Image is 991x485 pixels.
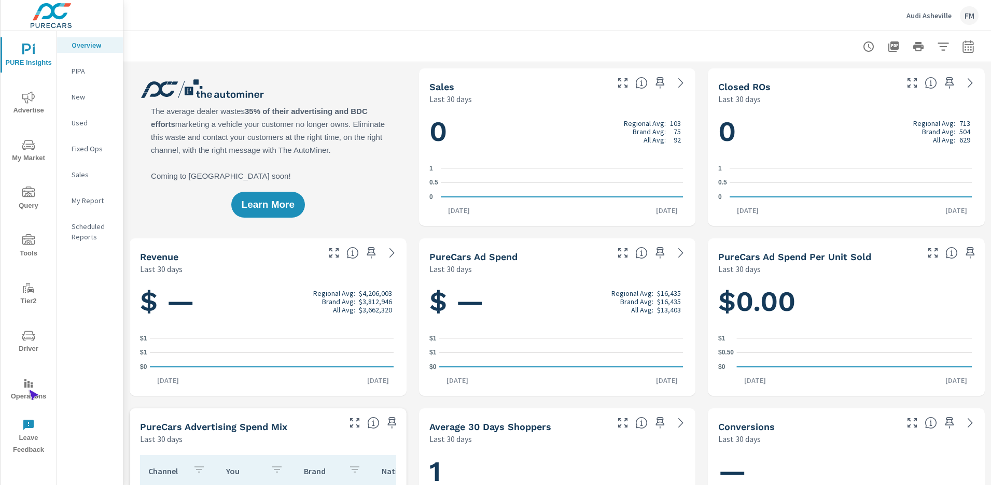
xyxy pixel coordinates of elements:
[313,289,355,297] p: Regional Avg:
[657,306,681,314] p: $13,403
[962,415,979,431] a: See more details in report
[4,377,53,403] span: Operations
[635,77,648,89] span: Number of vehicles sold by the dealership over the selected date range. [Source: This data is sou...
[941,75,958,91] span: Save this to your personalized report
[624,119,666,127] p: Regional Avg:
[4,419,53,456] span: Leave Feedback
[933,36,954,57] button: Apply Filters
[644,136,666,144] p: All Avg:
[140,263,183,275] p: Last 30 days
[360,375,396,386] p: [DATE]
[959,119,970,127] p: 713
[904,75,920,91] button: Make Fullscreen
[57,63,123,79] div: PIPA
[718,81,771,92] h5: Closed ROs
[231,192,305,218] button: Learn More
[933,136,955,144] p: All Avg:
[941,415,958,431] span: Save this to your personalized report
[359,297,392,306] p: $3,812,946
[652,415,668,431] span: Save this to your personalized report
[429,263,472,275] p: Last 30 days
[226,466,262,476] p: You
[674,136,681,144] p: 92
[429,165,433,172] text: 1
[718,263,761,275] p: Last 30 days
[346,415,363,431] button: Make Fullscreen
[730,205,766,216] p: [DATE]
[4,282,53,307] span: Tier2
[140,284,396,319] h1: $ —
[906,11,952,20] p: Audi Asheville
[72,66,115,76] p: PIPA
[322,297,355,306] p: Brand Avg:
[367,417,380,429] span: This table looks at how you compare to the amount of budget you spend per channel as opposed to y...
[958,36,979,57] button: Select Date Range
[652,245,668,261] span: Save this to your personalized report
[429,349,437,356] text: $1
[718,363,725,370] text: $0
[429,363,437,370] text: $0
[718,93,761,105] p: Last 30 days
[631,306,653,314] p: All Avg:
[718,179,727,187] text: 0.5
[962,75,979,91] a: See more details in report
[382,466,418,476] p: National
[938,205,974,216] p: [DATE]
[150,375,186,386] p: [DATE]
[359,289,392,297] p: $4,206,003
[429,93,472,105] p: Last 30 days
[57,115,123,131] div: Used
[1,31,57,460] div: nav menu
[326,245,342,261] button: Make Fullscreen
[57,89,123,105] div: New
[635,247,648,259] span: Total cost of media for all PureCars channels for the selected dealership group over the selected...
[718,114,974,149] h1: 0
[922,127,955,136] p: Brand Avg:
[883,36,904,57] button: "Export Report to PDF"
[72,40,115,50] p: Overview
[670,119,681,127] p: 103
[4,187,53,212] span: Query
[673,75,689,91] a: See more details in report
[657,289,681,297] p: $16,435
[718,165,722,172] text: 1
[140,433,183,445] p: Last 30 days
[718,284,974,319] h1: $0.00
[615,75,631,91] button: Make Fullscreen
[429,335,437,342] text: $1
[718,421,775,432] h5: Conversions
[4,234,53,260] span: Tools
[140,335,147,342] text: $1
[960,6,979,25] div: FM
[429,179,438,187] text: 0.5
[140,349,147,356] text: $1
[611,289,653,297] p: Regional Avg:
[925,77,937,89] span: Number of Repair Orders Closed by the selected dealership group over the selected time range. [So...
[429,433,472,445] p: Last 30 days
[673,415,689,431] a: See more details in report
[4,91,53,117] span: Advertise
[72,221,115,242] p: Scheduled Reports
[363,245,380,261] span: Save this to your personalized report
[429,81,454,92] h5: Sales
[72,92,115,102] p: New
[620,297,653,306] p: Brand Avg:
[962,245,979,261] span: Save this to your personalized report
[57,37,123,53] div: Overview
[57,167,123,182] div: Sales
[718,335,725,342] text: $1
[72,169,115,180] p: Sales
[718,251,871,262] h5: PureCars Ad Spend Per Unit Sold
[904,415,920,431] button: Make Fullscreen
[652,75,668,91] span: Save this to your personalized report
[140,363,147,370] text: $0
[4,330,53,355] span: Driver
[615,245,631,261] button: Make Fullscreen
[439,375,476,386] p: [DATE]
[959,127,970,136] p: 504
[429,284,686,319] h1: $ —
[72,144,115,154] p: Fixed Ops
[72,118,115,128] p: Used
[429,114,686,149] h1: 0
[737,375,773,386] p: [DATE]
